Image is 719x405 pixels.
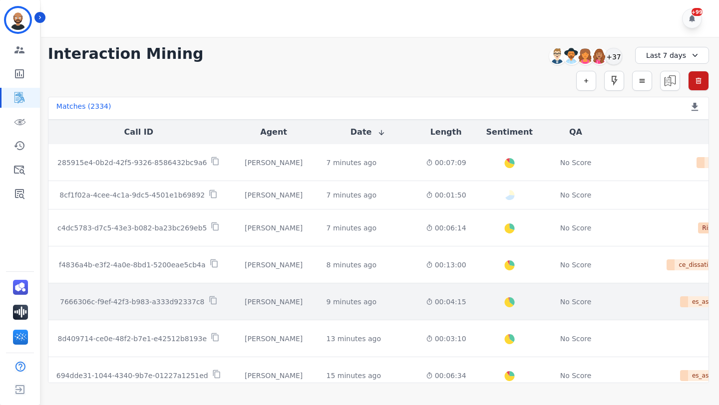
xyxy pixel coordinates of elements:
[327,260,377,270] div: 8 minutes ago
[59,190,205,200] p: 8cf1f02a-4cee-4c1a-9dc5-4501e1b69892
[60,297,204,307] p: 7666306c-f9ef-42f3-b983-a333d92337c8
[327,371,381,381] div: 15 minutes ago
[327,158,377,168] div: 7 minutes ago
[426,223,466,233] div: 00:06:14
[124,126,153,138] button: Call ID
[426,371,466,381] div: 00:06:34
[237,334,311,344] div: [PERSON_NAME]
[59,260,206,270] p: f4836a4b-e3f2-4a0e-8bd1-5200eae5cb4a
[57,158,207,168] p: 285915e4-0b2d-42f5-9326-8586432bc9a6
[48,45,204,63] h1: Interaction Mining
[560,260,592,270] div: No Score
[426,260,466,270] div: 00:13:00
[351,126,386,138] button: Date
[605,48,622,65] div: +37
[486,126,533,138] button: Sentiment
[692,8,703,16] div: +99
[430,126,462,138] button: Length
[260,126,287,138] button: Agent
[569,126,582,138] button: QA
[327,190,377,200] div: 7 minutes ago
[6,8,30,32] img: Bordered avatar
[58,334,207,344] p: 8d409714-ce0e-48f2-b7e1-e42512b8193e
[237,223,311,233] div: [PERSON_NAME]
[327,223,377,233] div: 7 minutes ago
[635,47,709,64] div: Last 7 days
[560,223,592,233] div: No Score
[237,260,311,270] div: [PERSON_NAME]
[560,297,592,307] div: No Score
[327,334,381,344] div: 13 minutes ago
[56,371,208,381] p: 694dde31-1044-4340-9b7e-01227a1251ed
[426,334,466,344] div: 00:03:10
[237,297,311,307] div: [PERSON_NAME]
[560,158,592,168] div: No Score
[560,334,592,344] div: No Score
[237,158,311,168] div: [PERSON_NAME]
[560,190,592,200] div: No Score
[237,190,311,200] div: [PERSON_NAME]
[426,158,466,168] div: 00:07:09
[426,297,466,307] div: 00:04:15
[56,101,111,115] div: Matches ( 2334 )
[237,371,311,381] div: [PERSON_NAME]
[327,297,377,307] div: 9 minutes ago
[426,190,466,200] div: 00:01:50
[560,371,592,381] div: No Score
[57,223,207,233] p: c4dc5783-d7c5-43e3-b082-ba23bc269eb5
